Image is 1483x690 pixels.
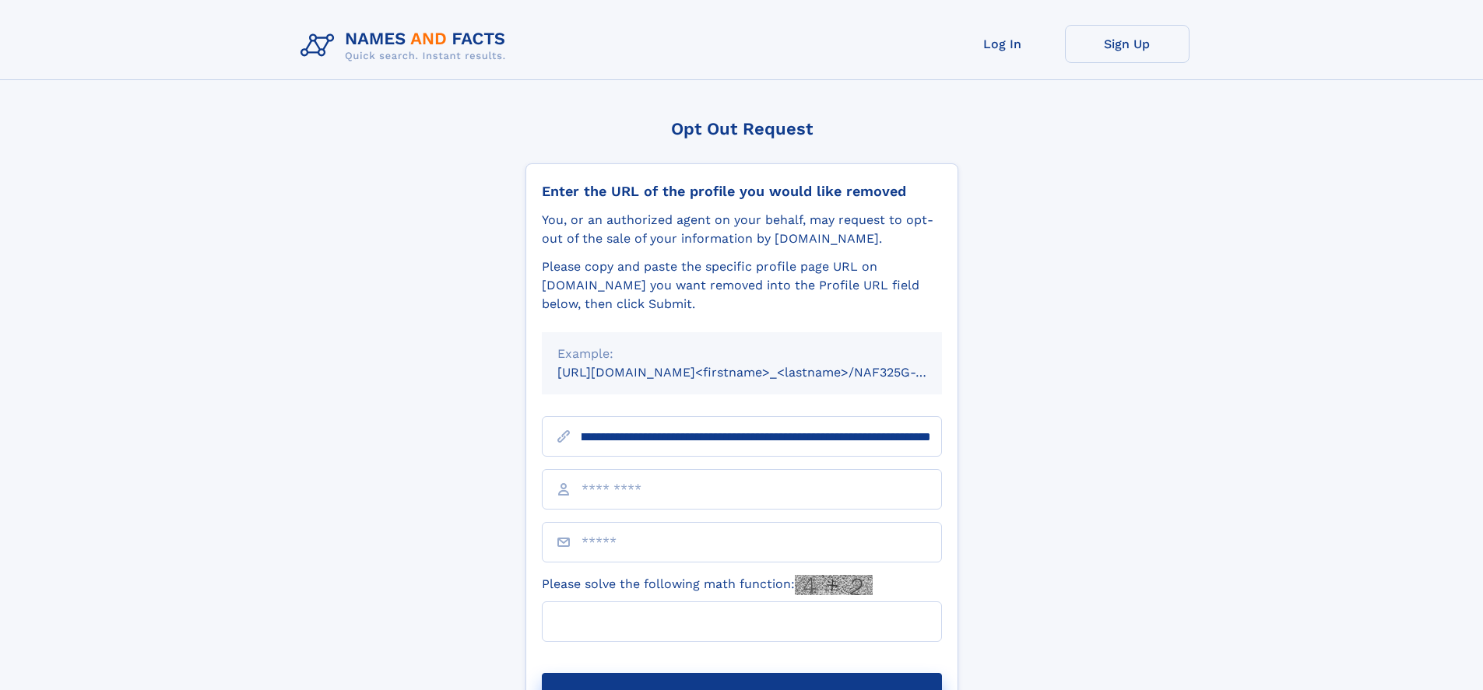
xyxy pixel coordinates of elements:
[542,575,873,595] label: Please solve the following math function:
[542,183,942,200] div: Enter the URL of the profile you would like removed
[542,211,942,248] div: You, or an authorized agent on your behalf, may request to opt-out of the sale of your informatio...
[1065,25,1190,63] a: Sign Up
[542,257,942,313] div: Please copy and paste the specific profile page URL on [DOMAIN_NAME] you want removed into the Pr...
[940,25,1065,63] a: Log In
[557,345,926,363] div: Example:
[557,365,972,380] small: [URL][DOMAIN_NAME]<firstname>_<lastname>/NAF325G-xxxxxxxx
[525,119,958,138] div: Opt Out Request
[294,25,518,67] img: Logo Names and Facts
